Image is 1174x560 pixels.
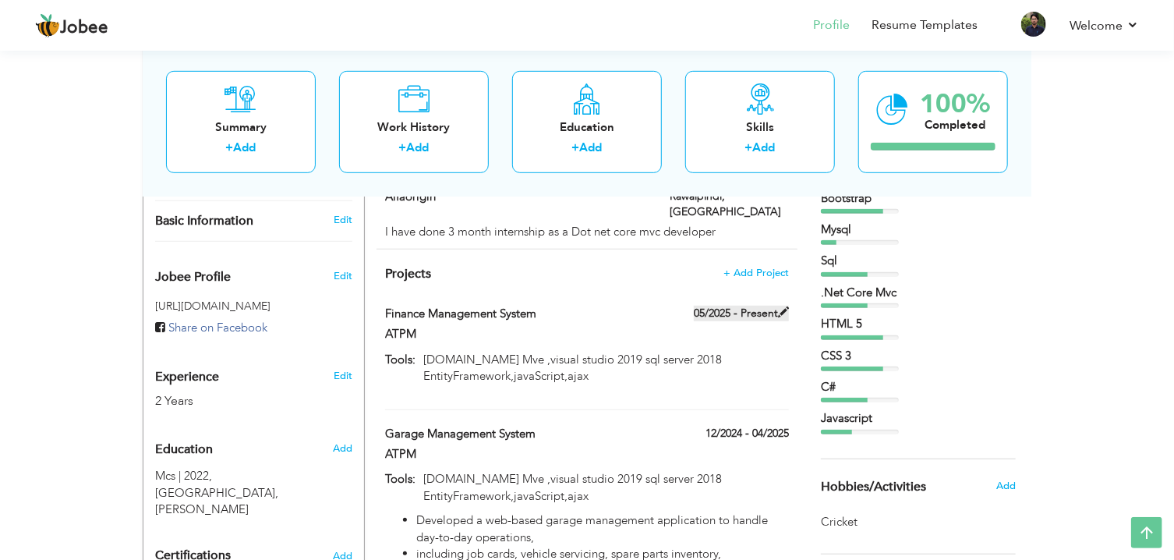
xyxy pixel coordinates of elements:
[809,459,1027,514] div: Share some of your professional and personal interests.
[179,119,303,135] div: Summary
[415,352,789,385] p: [DOMAIN_NAME] Mve ,visual studio 2019 sql server 2018 EntityFramework,javaScript,ajax
[385,266,789,282] h4: This helps to highlight the project, tools and skills you have worked on.
[813,16,850,34] a: Profile
[155,271,231,285] span: Jobee Profile
[385,446,647,463] label: ATPM
[415,471,789,505] p: [DOMAIN_NAME] Mve ,visual studio 2019 sql server 2018 EntityFramework,javaScript,ajax
[385,426,647,442] label: Garage Management System
[399,140,407,156] label: +
[385,306,647,322] label: Finance Management System
[821,410,1016,427] div: Javascript
[920,116,990,133] div: Completed
[35,13,60,38] img: jobee.io
[155,468,212,484] span: Mcs, Gomal University, 2022
[416,512,789,546] li: Developed a web-based garage management application to handle day-to-day operations,
[753,140,776,155] a: Add
[226,140,234,156] label: +
[234,140,256,155] a: Add
[572,140,580,156] label: +
[155,434,352,519] div: Add your educational degree.
[385,265,431,282] span: Projects
[1021,12,1046,37] img: Profile Img
[155,300,352,312] h5: [URL][DOMAIN_NAME]
[821,190,1016,207] div: Bootstrap
[35,13,108,38] a: Jobee
[821,480,926,494] span: Hobbies/Activities
[920,90,990,116] div: 100%
[580,140,603,155] a: Add
[670,189,789,220] label: Rawalpindi, [GEOGRAPHIC_DATA]
[745,140,753,156] label: +
[333,441,352,455] span: Add
[334,369,352,383] a: Edit
[821,316,1016,332] div: HTML 5
[705,426,789,441] label: 12/2024 - 04/2025
[821,379,1016,395] div: C#
[168,320,267,335] span: Share on Facebook
[334,213,352,227] a: Edit
[872,16,978,34] a: Resume Templates
[996,479,1016,493] span: Add
[698,119,822,135] div: Skills
[352,119,476,135] div: Work History
[1070,16,1139,35] a: Welcome
[385,352,415,368] label: Tools:
[60,19,108,37] span: Jobee
[385,471,415,487] label: Tools:
[155,392,316,410] div: 2 Years
[334,269,352,283] span: Edit
[821,253,1016,269] div: Sql
[821,285,1016,301] div: .Net Core Mvc
[155,214,253,229] span: Basic Information
[694,306,789,321] label: 05/2025 - Present
[385,189,647,205] label: Alfaorigin
[723,268,789,278] span: + Add Project
[821,222,1016,238] div: Mysql
[155,370,219,385] span: Experience
[525,119,649,135] div: Education
[155,443,213,457] span: Education
[143,253,364,292] div: Enhance your career by creating a custom URL for your Jobee public profile.
[143,468,364,518] div: Mcs, 2022
[407,140,430,155] a: Add
[821,514,861,530] span: Cricket
[821,348,1016,364] div: CSS 3
[155,485,278,517] span: [GEOGRAPHIC_DATA], [PERSON_NAME]
[385,224,789,240] div: I have done 3 month internship as a Dot net core mvc developer
[385,326,647,342] label: ATPM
